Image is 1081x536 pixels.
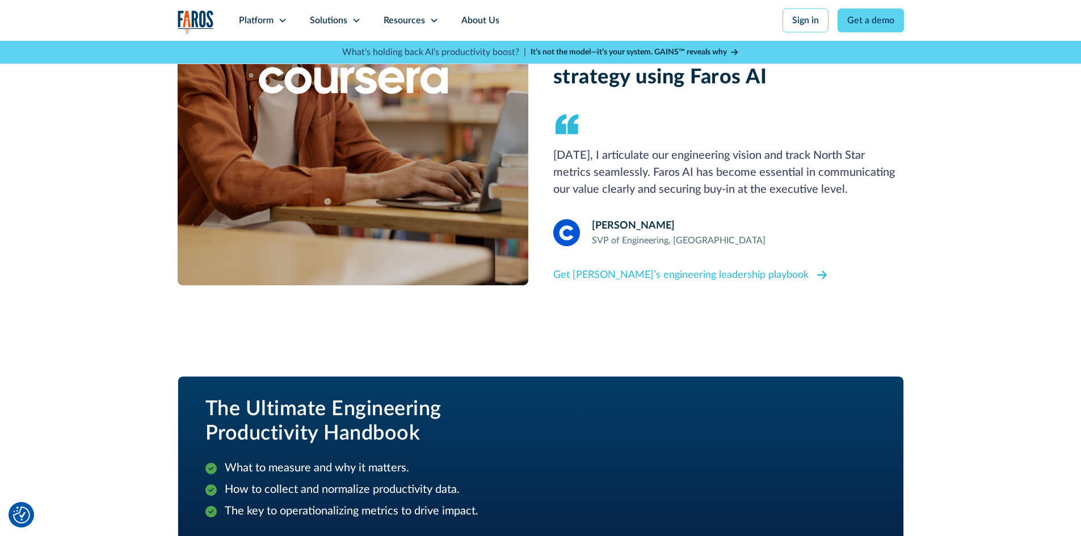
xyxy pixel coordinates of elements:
[592,218,765,234] div: [PERSON_NAME]
[838,9,904,32] a: Get a demo
[310,14,347,27] div: Solutions
[225,459,409,476] p: What to measure and why it matters.
[205,397,514,446] h2: The Ultimate Engineering Productivity Handbook
[384,14,425,27] div: Resources
[178,10,214,33] a: home
[783,9,828,32] a: Sign in
[553,265,829,285] a: Get [PERSON_NAME]’s engineering leadership playbook
[225,503,478,520] p: The key to operationalizing metrics to drive impact.
[342,45,526,59] p: What's holding back AI's productivity boost? |
[531,48,727,56] strong: It’s not the model—it’s your system. GAINS™ reveals why
[553,147,904,198] p: [DATE], I articulate our engineering vision and track North Star metrics seamlessly. Faros AI has...
[553,268,809,283] div: Get [PERSON_NAME]’s engineering leadership playbook
[13,507,30,524] button: Cookie Settings
[592,234,765,247] div: SVP of Engineering, [GEOGRAPHIC_DATA]
[225,481,460,498] p: How to collect and normalize productivity data.
[239,14,274,27] div: Platform
[13,507,30,524] img: Revisit consent button
[531,47,739,58] a: It’s not the model—it’s your system. GAINS™ reveals why
[178,10,214,33] img: Logo of the analytics and reporting company Faros.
